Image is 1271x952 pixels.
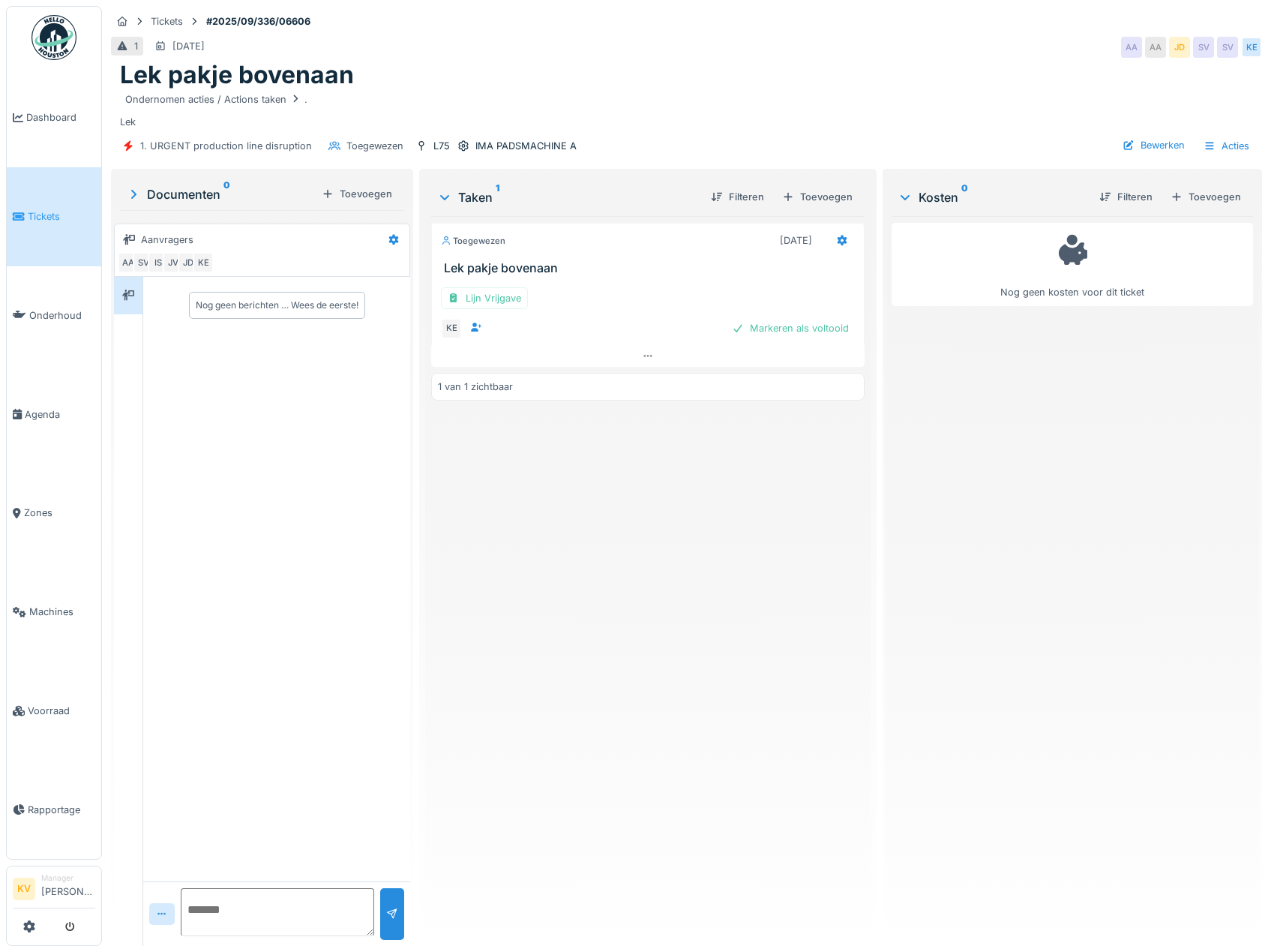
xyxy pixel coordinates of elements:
[28,704,95,718] span: Voorraad
[1241,37,1262,58] div: KE
[28,209,95,224] span: Tickets
[7,365,101,464] a: Agenda
[1121,37,1142,58] div: AA
[346,139,403,153] div: Toegewezen
[125,92,307,107] div: Ondernomen acties / Actions taken .
[172,39,205,53] div: [DATE]
[433,139,450,153] div: L75
[13,878,35,900] li: KV
[705,187,770,207] div: Filteren
[1193,37,1214,58] div: SV
[7,760,101,859] a: Rapportage
[437,188,698,206] div: Taken
[7,167,101,266] a: Tickets
[120,61,354,89] h1: Lek pakje bovenaan
[7,266,101,365] a: Onderhoud
[1117,135,1191,155] div: Bewerken
[496,188,499,206] sup: 1
[780,233,812,248] div: [DATE]
[200,14,316,29] strong: #2025/09/336/06606
[151,14,183,29] div: Tickets
[134,39,138,53] div: 1
[7,464,101,563] a: Zones
[726,318,855,338] div: Markeren als voltooid
[441,287,528,309] div: Lijn Vrijgave
[441,235,505,248] div: Toegewezen
[126,185,316,203] div: Documenten
[25,407,95,422] span: Agenda
[31,15,76,60] img: Badge_color-CXgf-gQk.svg
[898,188,1087,206] div: Kosten
[441,318,462,339] div: KE
[1169,37,1190,58] div: JD
[776,187,859,207] div: Toevoegen
[26,110,95,125] span: Dashboard
[118,252,139,273] div: AA
[29,605,95,619] span: Machines
[133,252,154,273] div: SV
[901,230,1243,299] div: Nog geen kosten voor dit ticket
[28,803,95,817] span: Rapportage
[24,506,95,520] span: Zones
[178,252,199,273] div: JD
[223,185,230,203] sup: 0
[7,662,101,761] a: Voorraad
[7,68,101,167] a: Dashboard
[196,299,358,312] div: Nog geen berichten … Wees de eerste!
[193,252,214,273] div: KE
[1165,187,1247,207] div: Toevoegen
[41,872,95,884] div: Manager
[7,563,101,662] a: Machines
[316,184,398,204] div: Toevoegen
[961,188,968,206] sup: 0
[140,139,312,153] div: 1. URGENT production line disruption
[1093,187,1159,207] div: Filteren
[163,252,184,273] div: JV
[120,90,1253,129] div: Lek
[1197,135,1256,157] div: Acties
[1217,37,1238,58] div: SV
[29,308,95,323] span: Onderhoud
[444,261,857,275] h3: Lek pakje bovenaan
[1145,37,1166,58] div: AA
[141,233,193,247] div: Aanvragers
[475,139,577,153] div: IMA PADSMACHINE A
[41,872,95,905] li: [PERSON_NAME]
[13,872,95,908] a: KV Manager[PERSON_NAME]
[148,252,169,273] div: IS
[438,380,513,394] div: 1 van 1 zichtbaar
